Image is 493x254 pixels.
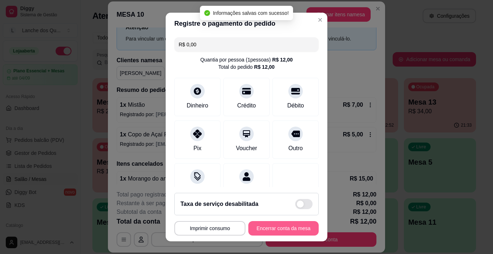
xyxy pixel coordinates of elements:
div: R$ 12,00 [254,63,275,71]
div: Débito [287,101,304,110]
div: Crédito [237,101,256,110]
h2: Taxa de serviço desabilitada [180,200,258,208]
div: Outro [288,144,303,153]
div: Dinheiro [187,101,208,110]
div: R$ 12,00 [272,56,293,63]
button: Close [314,14,326,26]
button: Encerrar conta da mesa [248,221,319,236]
input: Ex.: hambúrguer de cordeiro [179,37,314,52]
div: Quantia por pessoa ( 1 pessoas) [200,56,293,63]
header: Registre o pagamento do pedido [166,13,327,34]
span: check-circle [204,10,210,16]
div: Pix [193,144,201,153]
span: Informações salvas com sucesso! [213,10,289,16]
div: Voucher [236,144,257,153]
div: Total do pedido [218,63,275,71]
button: Imprimir consumo [174,221,245,236]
